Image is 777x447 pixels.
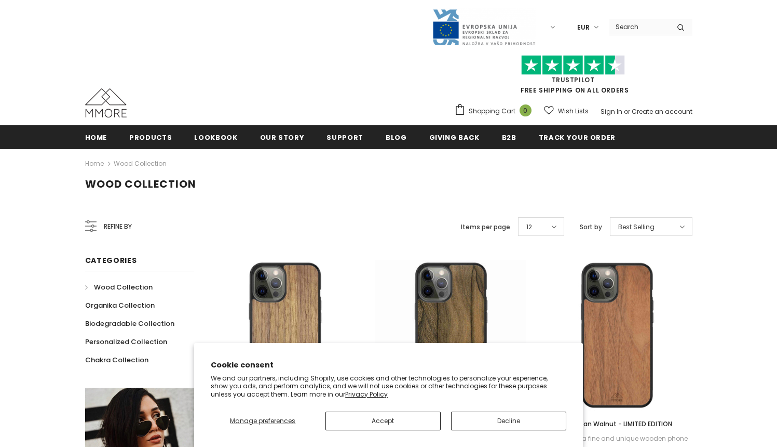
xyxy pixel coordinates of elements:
[85,355,148,365] span: Chakra Collection
[386,133,407,142] span: Blog
[85,177,196,191] span: Wood Collection
[609,19,669,34] input: Search Site
[211,412,315,430] button: Manage preferences
[85,319,174,328] span: Biodegradable Collection
[104,221,132,232] span: Refine by
[85,296,155,314] a: Organika Collection
[85,157,104,170] a: Home
[461,222,510,232] label: Items per page
[85,133,107,142] span: Home
[211,374,566,399] p: We and our partners, including Shopify, use cookies and other technologies to personalize your ex...
[577,22,590,33] span: EUR
[541,418,692,430] a: European Walnut - LIMITED EDITION
[539,133,616,142] span: Track your order
[521,55,625,75] img: Trust Pilot Stars
[85,337,167,347] span: Personalized Collection
[526,222,532,232] span: 12
[632,107,692,116] a: Create an account
[618,222,655,232] span: Best Selling
[502,125,516,149] a: B2B
[601,107,622,116] a: Sign In
[85,125,107,149] a: Home
[454,103,537,119] a: Shopping Cart 0
[429,133,480,142] span: Giving back
[325,412,441,430] button: Accept
[552,75,595,84] a: Trustpilot
[469,106,515,116] span: Shopping Cart
[326,125,363,149] a: support
[558,106,589,116] span: Wish Lists
[624,107,630,116] span: or
[386,125,407,149] a: Blog
[85,88,127,117] img: MMORE Cases
[432,22,536,31] a: Javni Razpis
[580,222,602,232] label: Sort by
[85,300,155,310] span: Organika Collection
[562,419,672,428] span: European Walnut - LIMITED EDITION
[129,133,172,142] span: Products
[85,333,167,351] a: Personalized Collection
[230,416,295,425] span: Manage preferences
[85,278,153,296] a: Wood Collection
[194,133,237,142] span: Lookbook
[502,133,516,142] span: B2B
[326,133,363,142] span: support
[454,60,692,95] span: FREE SHIPPING ON ALL ORDERS
[85,351,148,369] a: Chakra Collection
[129,125,172,149] a: Products
[114,159,167,168] a: Wood Collection
[451,412,566,430] button: Decline
[94,282,153,292] span: Wood Collection
[211,360,566,371] h2: Cookie consent
[429,125,480,149] a: Giving back
[260,125,305,149] a: Our Story
[539,125,616,149] a: Track your order
[194,125,237,149] a: Lookbook
[544,102,589,120] a: Wish Lists
[432,8,536,46] img: Javni Razpis
[85,255,137,266] span: Categories
[260,133,305,142] span: Our Story
[520,104,531,116] span: 0
[345,390,388,399] a: Privacy Policy
[85,314,174,333] a: Biodegradable Collection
